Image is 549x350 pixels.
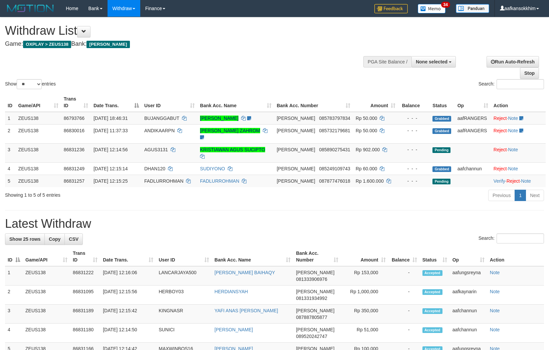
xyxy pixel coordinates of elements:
a: Note [508,166,518,171]
td: ZEUS138 [16,143,61,162]
span: Rp 60.000 [356,166,377,171]
span: OXPLAY > ZEUS138 [23,41,71,48]
th: Amount: activate to sort column ascending [353,93,398,112]
a: Reject [494,166,507,171]
td: ZEUS138 [23,305,70,324]
th: Bank Acc. Name: activate to sort column ascending [197,93,274,112]
a: Note [508,128,518,133]
span: Rp 1.600.000 [356,178,384,184]
span: Show 25 rows [9,236,40,242]
button: None selected [411,56,456,67]
td: aafchannun [455,162,491,175]
a: Stop [520,67,539,79]
a: Note [521,178,531,184]
td: aafkaynarin [450,286,487,305]
span: BUJANGGABUT [144,116,179,121]
span: ANDIKAARPN [144,128,175,133]
th: Action [487,247,544,266]
span: [PERSON_NAME] [277,128,315,133]
a: YAFI ANAS [PERSON_NAME] [214,308,278,313]
td: - [388,286,420,305]
td: [DATE] 12:15:56 [100,286,156,305]
a: [PERSON_NAME] [200,116,238,121]
td: KINGNASR [156,305,212,324]
a: [PERSON_NAME] ZAHROM [200,128,260,133]
a: Reject [494,116,507,121]
td: Rp 153,000 [341,266,388,286]
span: [PERSON_NAME] [296,327,334,332]
a: Previous [488,190,515,201]
span: Accepted [422,327,442,333]
th: Op: activate to sort column ascending [450,247,487,266]
td: Rp 350,000 [341,305,388,324]
div: - - - [401,165,427,172]
td: 4 [5,162,16,175]
td: 1 [5,112,16,125]
span: [DATE] 12:15:14 [94,166,128,171]
span: 86793766 [64,116,84,121]
td: 3 [5,305,23,324]
span: [PERSON_NAME] [296,289,334,294]
a: Note [490,270,500,275]
span: Accepted [422,270,442,276]
div: Showing 1 to 5 of 5 entries [5,189,224,198]
span: 86831236 [64,147,84,152]
a: SUDIYONO [200,166,225,171]
span: Grabbed [432,166,451,172]
a: Note [490,289,500,294]
td: [DATE] 12:14:50 [100,324,156,343]
span: [DATE] 11:37:33 [94,128,128,133]
th: Balance: activate to sort column ascending [388,247,420,266]
span: Copy 085890275431 to clipboard [319,147,350,152]
a: Reject [507,178,520,184]
td: ZEUS138 [16,124,61,143]
img: MOTION_logo.png [5,3,56,13]
span: [PERSON_NAME] [86,41,130,48]
td: 2 [5,124,16,143]
a: Note [490,327,500,332]
td: · [491,112,546,125]
th: Date Trans.: activate to sort column ascending [100,247,156,266]
a: Note [508,147,518,152]
span: Copy 081331934992 to clipboard [296,296,327,301]
span: 34 [441,2,450,8]
div: - - - [401,115,427,122]
a: [PERSON_NAME] [214,327,253,332]
span: FADLURROHMAN [144,178,183,184]
span: 86830016 [64,128,84,133]
span: None selected [416,59,447,64]
td: · [491,143,546,162]
span: Rp 50.000 [356,128,377,133]
a: Reject [494,128,507,133]
div: - - - [401,178,427,184]
td: Rp 51,000 [341,324,388,343]
h1: Latest Withdraw [5,217,544,230]
td: · [491,162,546,175]
span: Copy 081333906976 to clipboard [296,277,327,282]
a: Show 25 rows [5,233,45,245]
img: Feedback.jpg [374,4,408,13]
td: Rp 1,000,000 [341,286,388,305]
th: Game/API: activate to sort column ascending [23,247,70,266]
td: LANCARJAYA500 [156,266,212,286]
td: ZEUS138 [16,112,61,125]
img: panduan.png [456,4,489,13]
td: 86831189 [70,305,100,324]
span: Rp 902.000 [356,147,380,152]
td: ZEUS138 [23,324,70,343]
span: 86831257 [64,178,84,184]
span: [PERSON_NAME] [296,308,334,313]
h1: Withdraw List [5,24,359,37]
th: Trans ID: activate to sort column ascending [70,247,100,266]
td: ZEUS138 [16,162,61,175]
span: Accepted [422,308,442,314]
span: [PERSON_NAME] [277,178,315,184]
td: 86831222 [70,266,100,286]
span: [DATE] 12:15:25 [94,178,128,184]
th: User ID: activate to sort column ascending [142,93,197,112]
td: ZEUS138 [23,286,70,305]
a: FADLURROHMAN [200,178,239,184]
th: ID: activate to sort column descending [5,247,23,266]
td: - [388,266,420,286]
span: Copy [49,236,60,242]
